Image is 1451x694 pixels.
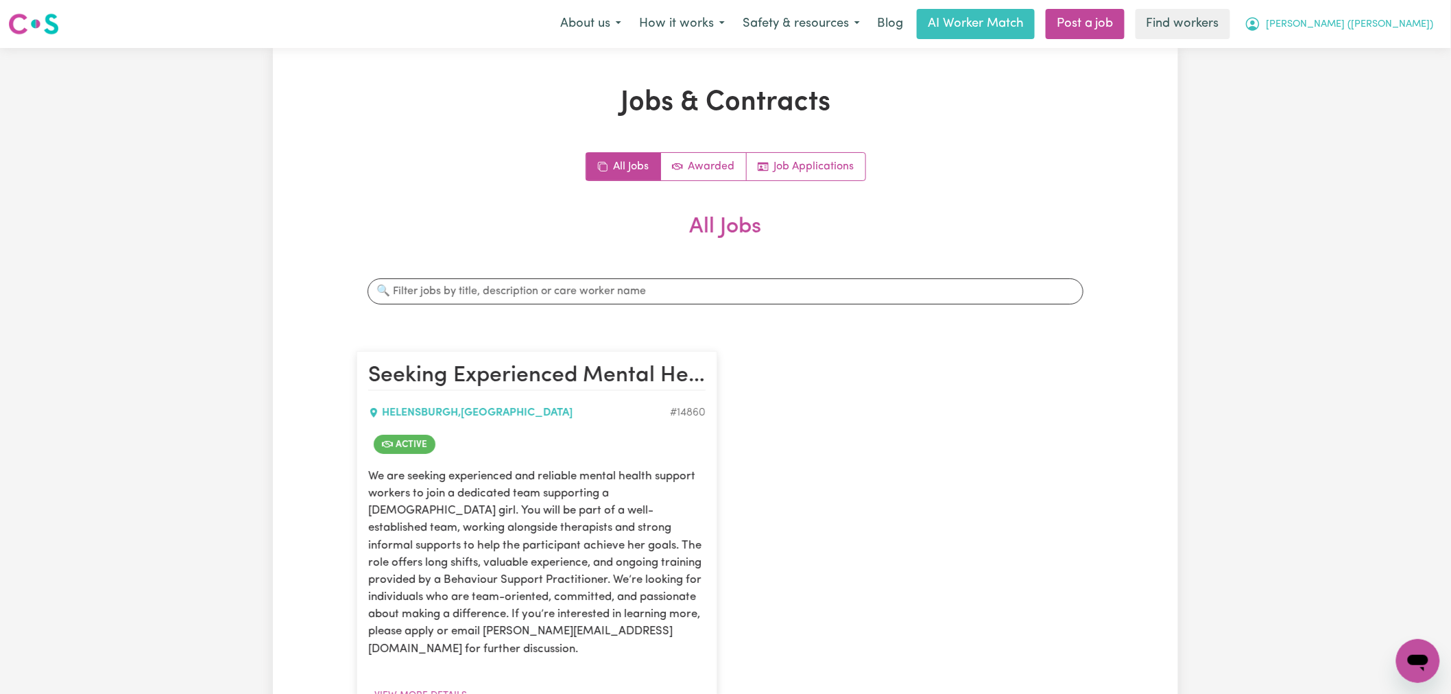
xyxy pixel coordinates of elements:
[357,214,1094,262] h2: All Jobs
[8,12,59,36] img: Careseekers logo
[357,86,1094,119] h1: Jobs & Contracts
[869,9,911,39] a: Blog
[917,9,1035,39] a: AI Worker Match
[1267,17,1434,32] span: [PERSON_NAME] ([PERSON_NAME])
[661,153,747,180] a: Active jobs
[368,363,706,390] h2: Seeking Experienced Mental Health Workers for Youth Support Role
[734,10,869,38] button: Safety & resources
[368,468,706,658] p: We are seeking experienced and reliable mental health support workers to join a dedicated team su...
[747,153,865,180] a: Job applications
[1396,639,1440,683] iframe: Button to launch messaging window
[1136,9,1230,39] a: Find workers
[1236,10,1443,38] button: My Account
[368,405,670,421] div: HELENSBURGH , [GEOGRAPHIC_DATA]
[551,10,630,38] button: About us
[586,153,661,180] a: All jobs
[374,435,435,454] span: Job is active
[670,405,706,421] div: Job ID #14860
[630,10,734,38] button: How it works
[8,8,59,40] a: Careseekers logo
[368,278,1083,304] input: 🔍 Filter jobs by title, description or care worker name
[1046,9,1125,39] a: Post a job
